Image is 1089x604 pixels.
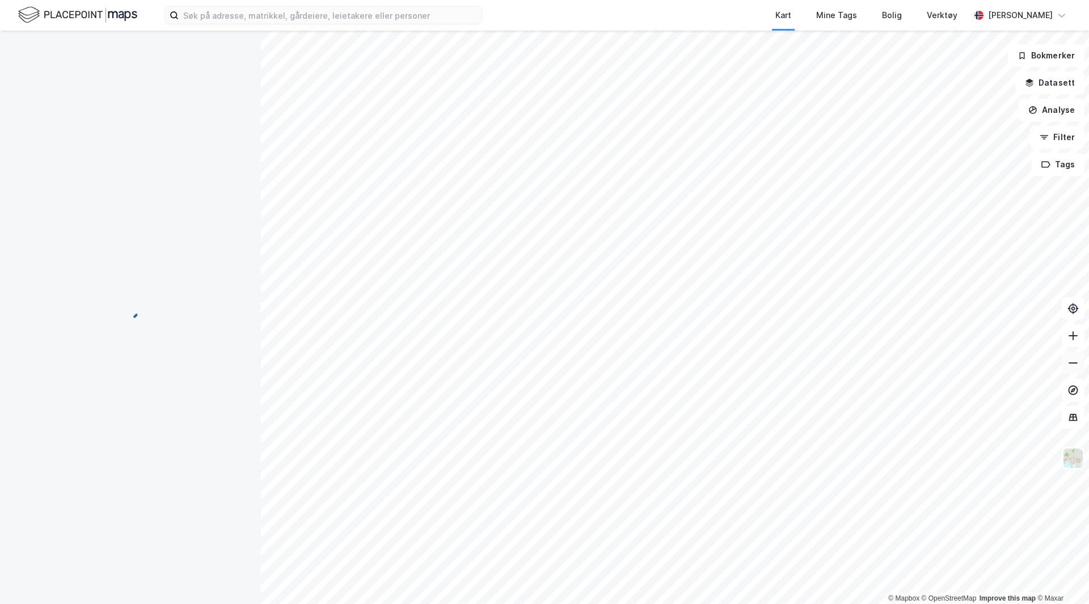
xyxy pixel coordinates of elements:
[927,9,957,22] div: Verktøy
[922,594,977,602] a: OpenStreetMap
[980,594,1036,602] a: Improve this map
[775,9,791,22] div: Kart
[816,9,857,22] div: Mine Tags
[988,9,1053,22] div: [PERSON_NAME]
[1032,153,1084,176] button: Tags
[1008,44,1084,67] button: Bokmerker
[1015,71,1084,94] button: Datasett
[882,9,902,22] div: Bolig
[888,594,919,602] a: Mapbox
[121,302,140,320] img: spinner.a6d8c91a73a9ac5275cf975e30b51cfb.svg
[1019,99,1084,121] button: Analyse
[1062,447,1084,469] img: Z
[18,5,137,25] img: logo.f888ab2527a4732fd821a326f86c7f29.svg
[1030,126,1084,149] button: Filter
[1032,550,1089,604] iframe: Chat Widget
[1032,550,1089,604] div: Kontrollprogram for chat
[179,7,482,24] input: Søk på adresse, matrikkel, gårdeiere, leietakere eller personer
